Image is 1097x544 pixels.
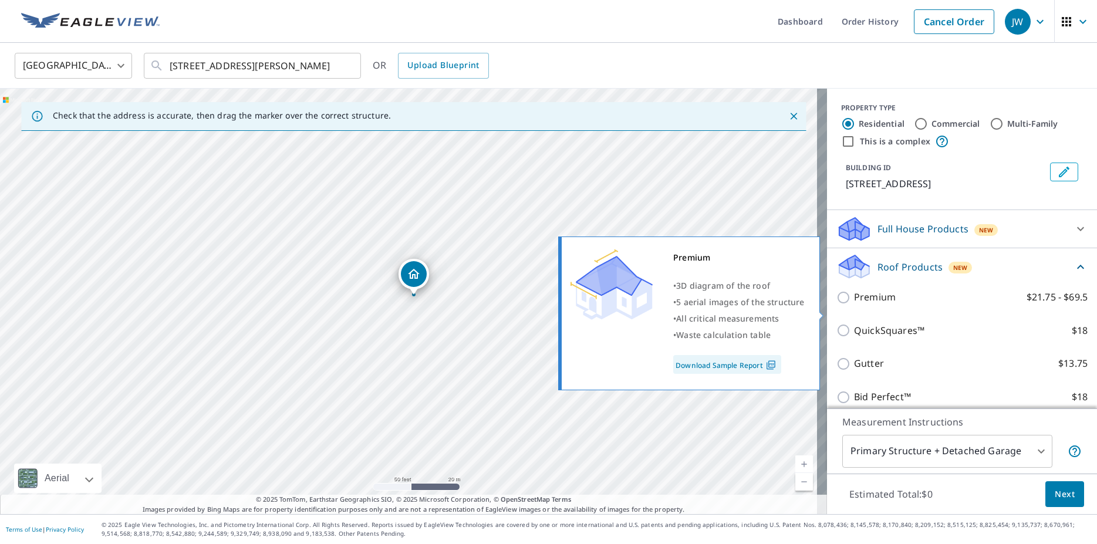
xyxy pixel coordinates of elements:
span: New [953,263,968,272]
div: Aerial [14,464,102,493]
a: Terms of Use [6,525,42,533]
button: Edit building 1 [1050,163,1078,181]
div: • [673,310,805,327]
p: $18 [1072,323,1088,338]
label: Commercial [931,118,980,130]
img: EV Logo [21,13,160,31]
div: [GEOGRAPHIC_DATA] [15,49,132,82]
button: Next [1045,481,1084,508]
a: Terms [552,495,571,504]
div: Full House ProductsNew [836,215,1088,243]
label: Residential [859,118,904,130]
a: Privacy Policy [46,525,84,533]
a: Cancel Order [914,9,994,34]
label: Multi-Family [1007,118,1058,130]
input: Search by address or latitude-longitude [170,49,337,82]
button: Close [786,109,801,124]
div: • [673,278,805,294]
p: Estimated Total: $0 [840,481,942,507]
div: Aerial [41,464,73,493]
span: Next [1055,487,1075,502]
p: © 2025 Eagle View Technologies, Inc. and Pictometry International Corp. All Rights Reserved. Repo... [102,521,1091,538]
p: Measurement Instructions [842,415,1082,429]
span: All critical measurements [676,313,779,324]
span: New [979,225,994,235]
div: Premium [673,249,805,266]
img: Premium [571,249,653,320]
span: Waste calculation table [676,329,771,340]
a: Upload Blueprint [398,53,488,79]
a: Current Level 19, Zoom In [795,455,813,473]
div: • [673,294,805,310]
p: Gutter [854,356,884,371]
div: PROPERTY TYPE [841,103,1083,113]
a: OpenStreetMap [501,495,550,504]
div: OR [373,53,489,79]
div: • [673,327,805,343]
p: [STREET_ADDRESS] [846,177,1045,191]
span: Upload Blueprint [407,58,479,73]
div: Dropped pin, building 1, Residential property, 2054 Webster Grove Dr Mebane, NC 27302 [399,259,429,295]
p: Full House Products [877,222,968,236]
div: Roof ProductsNew [836,253,1088,281]
a: Download Sample Report [673,355,781,374]
p: | [6,526,84,533]
p: $18 [1072,390,1088,404]
p: Bid Perfect™ [854,390,911,404]
span: 5 aerial images of the structure [676,296,804,308]
a: Current Level 19, Zoom Out [795,473,813,491]
p: Check that the address is accurate, then drag the marker over the correct structure. [53,110,391,121]
p: Premium [854,290,896,305]
p: Roof Products [877,260,943,274]
p: BUILDING ID [846,163,891,173]
span: Your report will include the primary structure and a detached garage if one exists. [1068,444,1082,458]
img: Pdf Icon [763,360,779,370]
p: $13.75 [1058,356,1088,371]
p: QuickSquares™ [854,323,924,338]
span: © 2025 TomTom, Earthstar Geographics SIO, © 2025 Microsoft Corporation, © [256,495,571,505]
p: $21.75 - $69.5 [1027,290,1088,305]
span: 3D diagram of the roof [676,280,770,291]
div: JW [1005,9,1031,35]
div: Primary Structure + Detached Garage [842,435,1052,468]
label: This is a complex [860,136,930,147]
